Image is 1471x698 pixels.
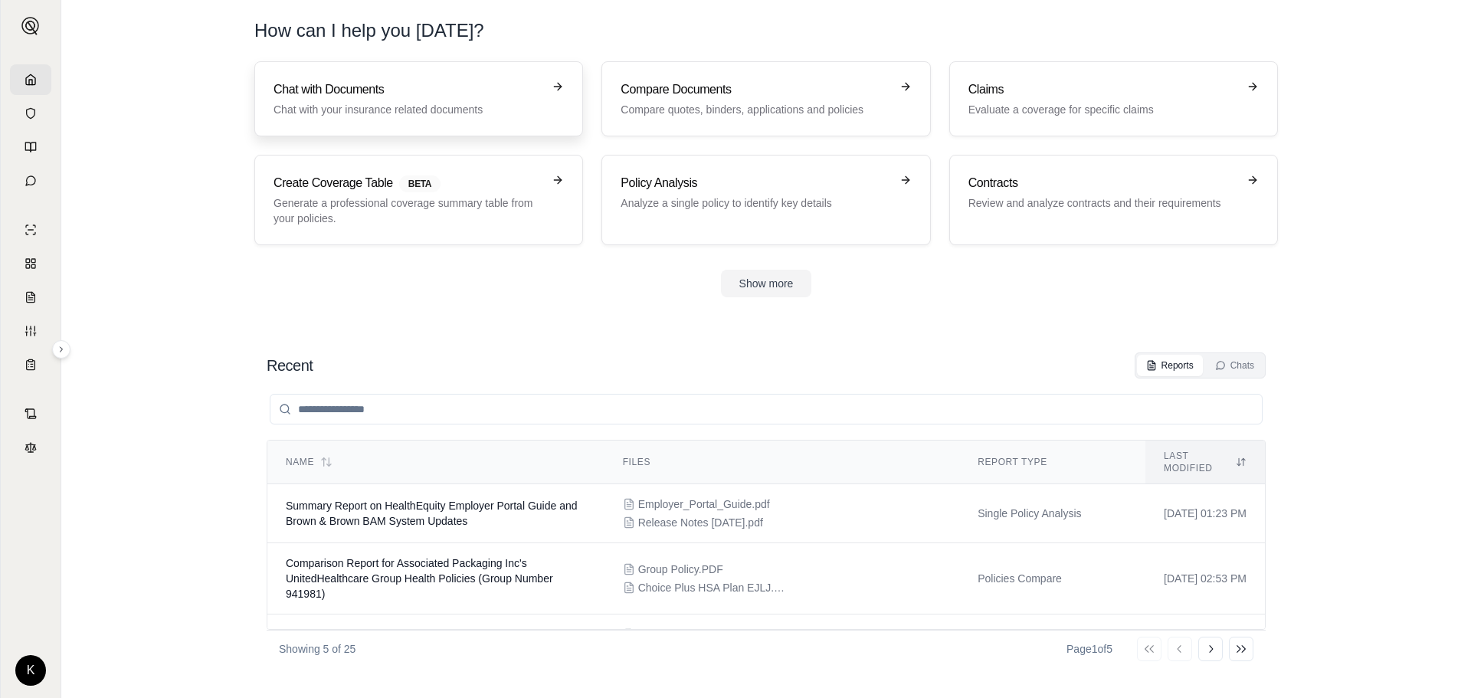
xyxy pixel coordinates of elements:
a: Chat [10,165,51,196]
div: K [15,655,46,686]
a: Chat with DocumentsChat with your insurance related documents [254,61,583,136]
a: Claim Coverage [10,282,51,313]
p: Generate a professional coverage summary table from your policies. [274,195,542,226]
span: Choice Plus HSA Plan EJLJ.PDF [638,580,791,595]
td: Policies Compare [959,614,1145,673]
h2: Recent [267,355,313,376]
button: Reports [1137,355,1203,376]
a: ContractsReview and analyze contracts and their requirements [949,155,1278,245]
h3: Contracts [968,174,1237,192]
a: Policy Comparisons [10,248,51,279]
a: Home [10,64,51,95]
span: Summary Report on HealthEquity Employer Portal Guide and Brown & Brown BAM System Updates [286,500,578,527]
button: Expand sidebar [52,340,70,359]
a: ClaimsEvaluate a coverage for specific claims [949,61,1278,136]
a: Coverage Table [10,349,51,380]
span: BETA [399,175,441,192]
a: Single Policy [10,215,51,245]
td: Single Policy Analysis [959,484,1145,543]
a: Custom Report [10,316,51,346]
button: Show more [721,270,812,297]
div: Name [286,456,586,468]
span: Group Policy.PDF [638,562,723,577]
span: Comparison Report for Associated Packaging Inc's UnitedHealthcare Group Health Policies (Group Nu... [286,557,553,600]
h3: Create Coverage Table [274,174,542,192]
span: Release Notes 8.8.25.pdf [638,515,763,530]
td: Policies Compare [959,543,1145,614]
a: Compare DocumentsCompare quotes, binders, applications and policies [601,61,930,136]
span: Employer_Portal_Guide.pdf [638,496,770,512]
h3: Compare Documents [621,80,889,99]
p: Compare quotes, binders, applications and policies [621,102,889,117]
a: Create Coverage TableBETAGenerate a professional coverage summary table from your policies. [254,155,583,245]
h3: Claims [968,80,1237,99]
a: Contract Analysis [10,398,51,429]
img: Expand sidebar [21,17,40,35]
h3: Policy Analysis [621,174,889,192]
a: Documents Vault [10,98,51,129]
td: [DATE] 02:53 PM [1145,543,1265,614]
th: Report Type [959,441,1145,484]
button: Chats [1206,355,1263,376]
p: Showing 5 of 25 [279,641,355,657]
p: Review and analyze contracts and their requirements [968,195,1237,211]
a: Legal Search Engine [10,432,51,463]
td: [DATE] 01:23 PM [1145,484,1265,543]
a: Prompt Library [10,132,51,162]
div: Last modified [1164,450,1247,474]
div: Chats [1215,359,1254,372]
h1: How can I help you [DATE]? [254,18,1278,43]
div: Page 1 of 5 [1066,641,1112,657]
button: Expand sidebar [15,11,46,41]
p: Chat with your insurance related documents [274,102,542,117]
td: [DATE] 08:56 AM [1145,614,1265,673]
div: Reports [1146,359,1194,372]
span: UHC Medical Surest FA7000 Summary.pdf [638,627,791,642]
h3: Chat with Documents [274,80,542,99]
p: Evaluate a coverage for specific claims [968,102,1237,117]
th: Files [604,441,959,484]
p: Analyze a single policy to identify key details [621,195,889,211]
a: Policy AnalysisAnalyze a single policy to identify key details [601,155,930,245]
